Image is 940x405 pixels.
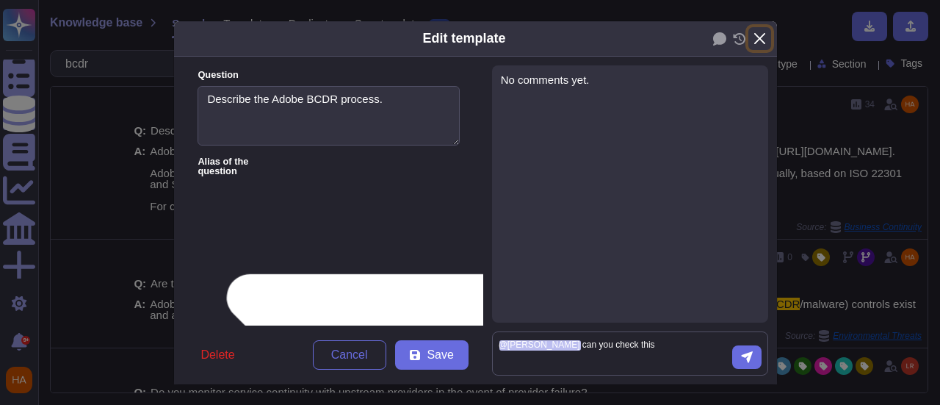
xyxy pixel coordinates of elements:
button: Close [748,27,771,50]
textarea: @[PERSON_NAME] can you check this [499,338,732,369]
button: Save [395,340,469,370]
textarea: Describe the Adobe BCDR process. [198,86,459,146]
label: Question [198,71,459,80]
div: Edit template [422,29,505,49]
span: Delete [200,349,234,361]
button: Cancel [313,340,386,370]
button: Delete [189,340,246,370]
span: Cancel [331,349,368,361]
div: No comments yet. [501,74,759,85]
span: Save [427,349,453,361]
